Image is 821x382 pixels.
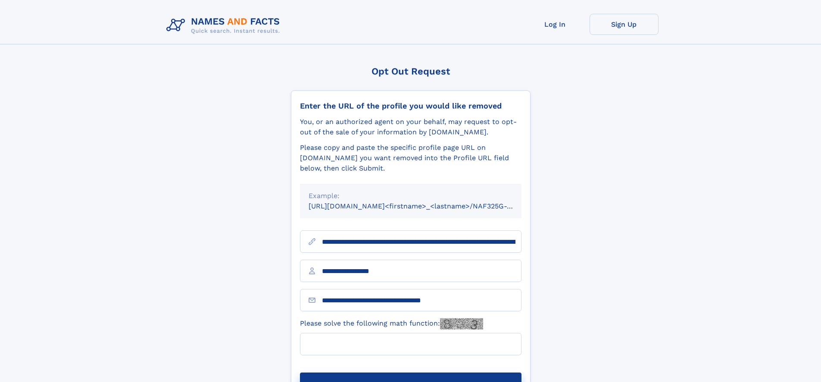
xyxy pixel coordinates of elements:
[300,117,521,137] div: You, or an authorized agent on your behalf, may request to opt-out of the sale of your informatio...
[291,66,531,77] div: Opt Out Request
[300,143,521,174] div: Please copy and paste the specific profile page URL on [DOMAIN_NAME] you want removed into the Pr...
[309,202,538,210] small: [URL][DOMAIN_NAME]<firstname>_<lastname>/NAF325G-xxxxxxxx
[163,14,287,37] img: Logo Names and Facts
[590,14,659,35] a: Sign Up
[300,318,483,329] label: Please solve the following math function:
[300,101,521,111] div: Enter the URL of the profile you would like removed
[309,191,513,201] div: Example:
[521,14,590,35] a: Log In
